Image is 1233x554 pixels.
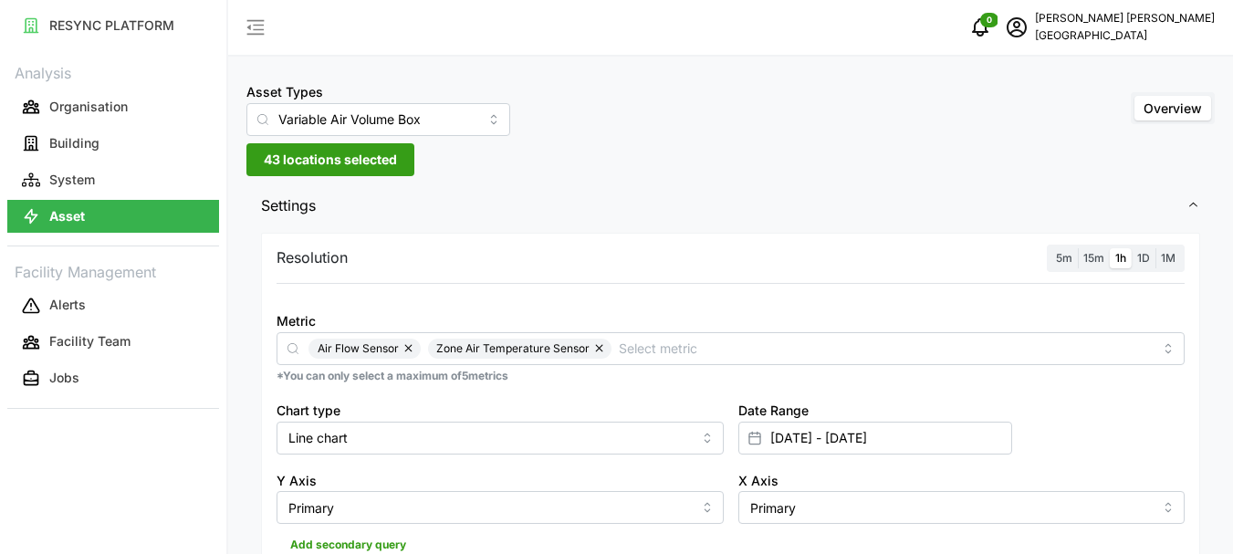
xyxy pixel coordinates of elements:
[49,296,86,314] p: Alerts
[264,144,397,175] span: 43 locations selected
[7,125,219,162] a: Building
[7,326,219,359] button: Facility Team
[318,339,399,359] span: Air Flow Sensor
[7,324,219,361] a: Facility Team
[7,362,219,395] button: Jobs
[1035,27,1215,45] p: [GEOGRAPHIC_DATA]
[49,369,79,387] p: Jobs
[246,183,1215,228] button: Settings
[7,58,219,85] p: Analysis
[7,257,219,284] p: Facility Management
[1056,251,1072,265] span: 5m
[246,82,323,102] label: Asset Types
[998,9,1035,46] button: schedule
[7,7,219,44] a: RESYNC PLATFORM
[261,183,1186,228] span: Settings
[7,127,219,160] button: Building
[49,134,99,152] p: Building
[1115,251,1126,265] span: 1h
[49,98,128,116] p: Organisation
[1083,251,1104,265] span: 15m
[7,289,219,322] button: Alerts
[49,332,131,350] p: Facility Team
[7,200,219,233] button: Asset
[619,338,1153,358] input: Select metric
[738,401,809,421] label: Date Range
[1161,251,1176,265] span: 1M
[49,207,85,225] p: Asset
[738,471,778,491] label: X Axis
[277,491,724,524] input: Select Y axis
[1144,100,1202,116] span: Overview
[962,9,998,46] button: notifications
[7,361,219,397] a: Jobs
[7,162,219,198] a: System
[987,14,992,26] span: 0
[738,491,1186,524] input: Select X axis
[277,471,317,491] label: Y Axis
[7,89,219,125] a: Organisation
[7,9,219,42] button: RESYNC PLATFORM
[1137,251,1150,265] span: 1D
[436,339,590,359] span: Zone Air Temperature Sensor
[1035,10,1215,27] p: [PERSON_NAME] [PERSON_NAME]
[277,311,316,331] label: Metric
[49,16,174,35] p: RESYNC PLATFORM
[246,143,414,176] button: 43 locations selected
[277,401,340,421] label: Chart type
[7,163,219,196] button: System
[7,287,219,324] a: Alerts
[7,90,219,123] button: Organisation
[277,422,724,455] input: Select chart type
[277,369,1185,384] p: *You can only select a maximum of 5 metrics
[277,246,348,269] p: Resolution
[738,422,1012,455] input: Select date range
[49,171,95,189] p: System
[7,198,219,235] a: Asset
